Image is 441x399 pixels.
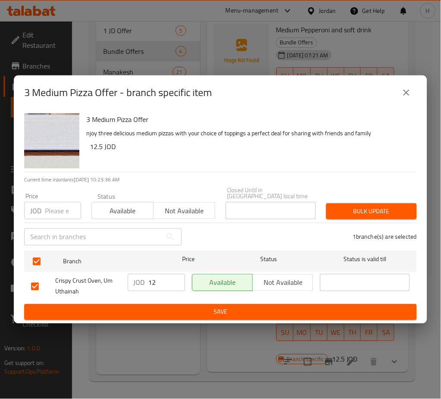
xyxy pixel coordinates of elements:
[320,254,410,265] span: Status is valid till
[24,176,417,184] p: Current time in Jordan is [DATE] 10:23:36 AM
[326,203,417,219] button: Bulk update
[353,233,417,241] p: 1 branche(s) are selected
[148,274,185,291] input: Please enter price
[31,307,410,318] span: Save
[224,254,314,265] span: Status
[86,113,410,125] h6: 3 Medium Pizza Offer
[256,277,310,289] span: Not available
[24,228,162,246] input: Search in branches
[95,205,150,217] span: Available
[192,274,253,291] button: Available
[24,86,212,100] h2: 3 Medium Pizza Offer - branch specific item
[63,256,153,267] span: Branch
[153,202,215,219] button: Not available
[196,277,249,289] span: Available
[91,202,154,219] button: Available
[24,113,79,168] img: 3 Medium Pizza Offer
[252,274,313,291] button: Not available
[333,206,410,217] span: Bulk update
[134,277,145,288] p: JOD
[30,206,41,216] p: JOD
[396,82,417,103] button: close
[24,304,417,320] button: Save
[90,140,410,153] h6: 12.5 JOD
[45,202,81,219] input: Please enter price
[55,276,121,297] span: Crispy Crust Oven, Um Uthainah
[86,128,410,139] p: njoy three delicious medium pizzas with your choice of toppings a perfect deal for sharing with f...
[157,205,212,217] span: Not available
[160,254,217,265] span: Price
